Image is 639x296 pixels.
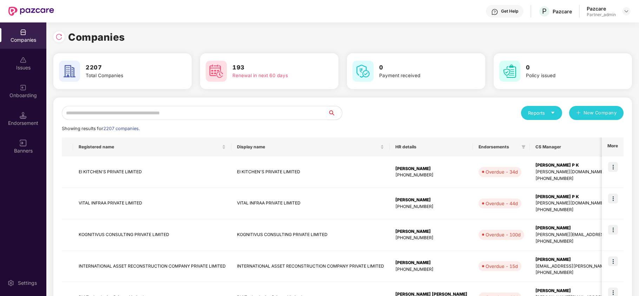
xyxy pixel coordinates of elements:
img: icon [608,162,618,172]
div: Settings [16,280,39,287]
td: KOGNITIVUS CONSULTING PRIVATE LIMITED [231,219,390,251]
img: svg+xml;base64,PHN2ZyB4bWxucz0iaHR0cDovL3d3dy53My5vcmcvMjAwMC9zdmciIHdpZHRoPSI2MCIgaGVpZ2h0PSI2MC... [353,61,374,82]
th: HR details [390,137,473,156]
span: New Company [584,109,617,116]
div: Total Companies [86,72,169,79]
div: [PHONE_NUMBER] [395,172,467,179]
div: [PERSON_NAME] [395,166,467,172]
img: svg+xml;base64,PHN2ZyBpZD0iQ29tcGFuaWVzIiB4bWxucz0iaHR0cDovL3d3dy53My5vcmcvMjAwMC9zdmciIHdpZHRoPS... [20,29,27,36]
span: Endorsements [479,144,519,150]
td: VITAL INFRAA PRIVATE LIMITED [73,188,231,220]
img: svg+xml;base64,PHN2ZyBpZD0iUmVsb2FkLTMyeDMyIiB4bWxucz0iaHR0cDovL3d3dy53My5vcmcvMjAwMC9zdmciIHdpZH... [55,33,62,40]
h3: 193 [232,63,315,72]
button: search [328,106,342,120]
div: Reports [528,109,555,116]
img: svg+xml;base64,PHN2ZyB3aWR0aD0iMTQuNSIgaGVpZ2h0PSIxNC41IiB2aWV3Qm94PSIwIDAgMTYgMTYiIGZpbGw9Im5vbm... [20,112,27,119]
div: [PERSON_NAME] [395,197,467,203]
td: EI KITCHEN'S PRIVATE LIMITED [231,156,390,188]
span: P [542,7,547,15]
img: svg+xml;base64,PHN2ZyB4bWxucz0iaHR0cDovL3d3dy53My5vcmcvMjAwMC9zdmciIHdpZHRoPSI2MCIgaGVpZ2h0PSI2MC... [59,61,80,82]
th: Display name [231,137,390,156]
img: svg+xml;base64,PHN2ZyB3aWR0aD0iMjAiIGhlaWdodD0iMjAiIHZpZXdCb3g9IjAgMCAyMCAyMCIgZmlsbD0ibm9uZSIgeG... [20,84,27,91]
div: Policy issued [526,72,609,79]
img: icon [608,225,618,235]
div: Payment received [379,72,462,79]
span: 2207 companies. [103,126,140,131]
span: filter [521,145,526,149]
td: VITAL INFRAA PRIVATE LIMITED [231,188,390,220]
span: caret-down [551,110,555,115]
div: Overdue - 34d [486,168,518,175]
span: filter [520,143,527,151]
h3: 2207 [86,63,169,72]
img: svg+xml;base64,PHN2ZyB3aWR0aD0iMTYiIGhlaWdodD0iMTYiIHZpZXdCb3g9IjAgMCAxNiAxNiIgZmlsbD0ibm9uZSIgeG... [20,140,27,147]
img: svg+xml;base64,PHN2ZyB4bWxucz0iaHR0cDovL3d3dy53My5vcmcvMjAwMC9zdmciIHdpZHRoPSI2MCIgaGVpZ2h0PSI2MC... [499,61,520,82]
th: Registered name [73,137,231,156]
span: search [328,110,342,116]
div: Overdue - 15d [486,263,518,270]
span: Registered name [79,144,220,150]
div: Pazcare [553,8,572,15]
img: New Pazcare Logo [8,7,54,16]
span: plus [576,110,581,116]
img: svg+xml;base64,PHN2ZyBpZD0iSXNzdWVzX2Rpc2FibGVkIiB4bWxucz0iaHR0cDovL3d3dy53My5vcmcvMjAwMC9zdmciIH... [20,56,27,63]
button: plusNew Company [569,106,624,120]
div: [PERSON_NAME] [395,228,467,235]
td: INTERNATIONAL ASSET RECONSTRUCTION COMPANY PRIVATE LIMITED [231,251,390,282]
td: KOGNITIVUS CONSULTING PRIVATE LIMITED [73,219,231,251]
h1: Companies [68,29,125,45]
div: Get Help [501,8,518,14]
div: [PHONE_NUMBER] [395,235,467,241]
div: Overdue - 44d [486,200,518,207]
div: Overdue - 100d [486,231,521,238]
div: Partner_admin [587,12,616,18]
img: icon [608,256,618,266]
img: svg+xml;base64,PHN2ZyBpZD0iSGVscC0zMngzMiIgeG1sbnM9Imh0dHA6Ly93d3cudzMub3JnLzIwMDAvc3ZnIiB3aWR0aD... [491,8,498,15]
div: [PHONE_NUMBER] [395,266,467,273]
span: Display name [237,144,379,150]
div: Renewal in next 60 days [232,72,315,79]
h3: 0 [379,63,462,72]
td: INTERNATIONAL ASSET RECONSTRUCTION COMPANY PRIVATE LIMITED [73,251,231,282]
th: More [602,137,624,156]
div: [PHONE_NUMBER] [395,203,467,210]
div: [PERSON_NAME] [395,260,467,266]
td: EI KITCHEN'S PRIVATE LIMITED [73,156,231,188]
div: Pazcare [587,5,616,12]
img: icon [608,194,618,203]
img: svg+xml;base64,PHN2ZyB4bWxucz0iaHR0cDovL3d3dy53My5vcmcvMjAwMC9zdmciIHdpZHRoPSI2MCIgaGVpZ2h0PSI2MC... [206,61,227,82]
span: Showing results for [62,126,140,131]
img: svg+xml;base64,PHN2ZyBpZD0iU2V0dGluZy0yMHgyMCIgeG1sbnM9Imh0dHA6Ly93d3cudzMub3JnLzIwMDAvc3ZnIiB3aW... [7,280,14,287]
h3: 0 [526,63,609,72]
img: svg+xml;base64,PHN2ZyBpZD0iRHJvcGRvd24tMzJ4MzIiIHhtbG5zPSJodHRwOi8vd3d3LnczLm9yZy8yMDAwL3N2ZyIgd2... [624,8,629,14]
